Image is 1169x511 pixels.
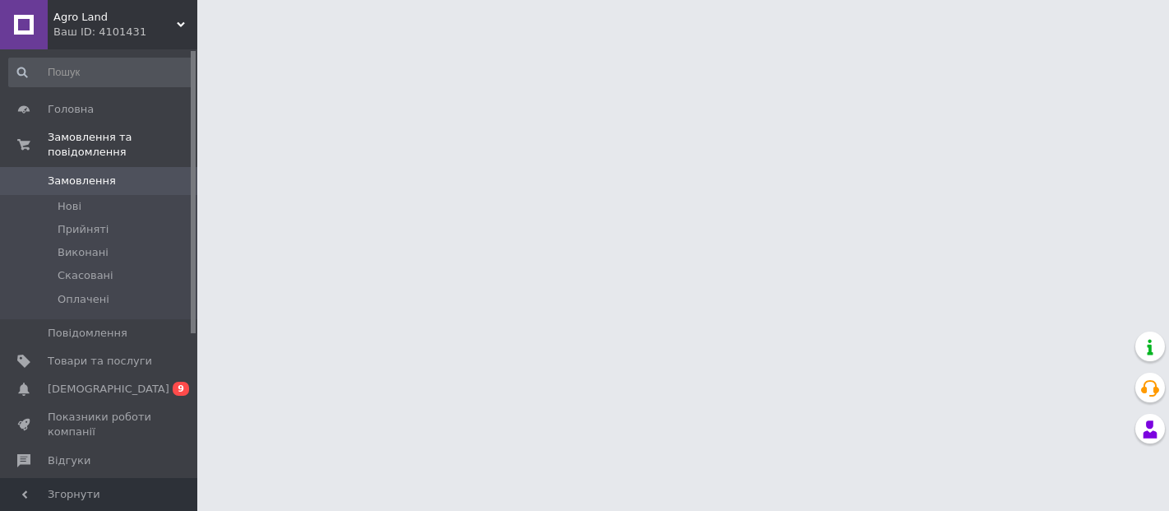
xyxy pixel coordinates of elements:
span: Повідомлення [48,326,127,341]
span: Нові [58,199,81,214]
span: [DEMOGRAPHIC_DATA] [48,382,169,397]
span: Показники роботи компанії [48,410,152,439]
span: Відгуки [48,453,90,468]
div: Ваш ID: 4101431 [53,25,197,39]
span: Agro Land [53,10,177,25]
span: Виконані [58,245,109,260]
span: 9 [173,382,189,396]
span: Замовлення та повідомлення [48,130,197,160]
span: Оплачені [58,292,109,307]
span: Прийняті [58,222,109,237]
input: Пошук [8,58,194,87]
span: Замовлення [48,174,116,188]
span: Головна [48,102,94,117]
span: Товари та послуги [48,354,152,369]
span: Скасовані [58,268,113,283]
